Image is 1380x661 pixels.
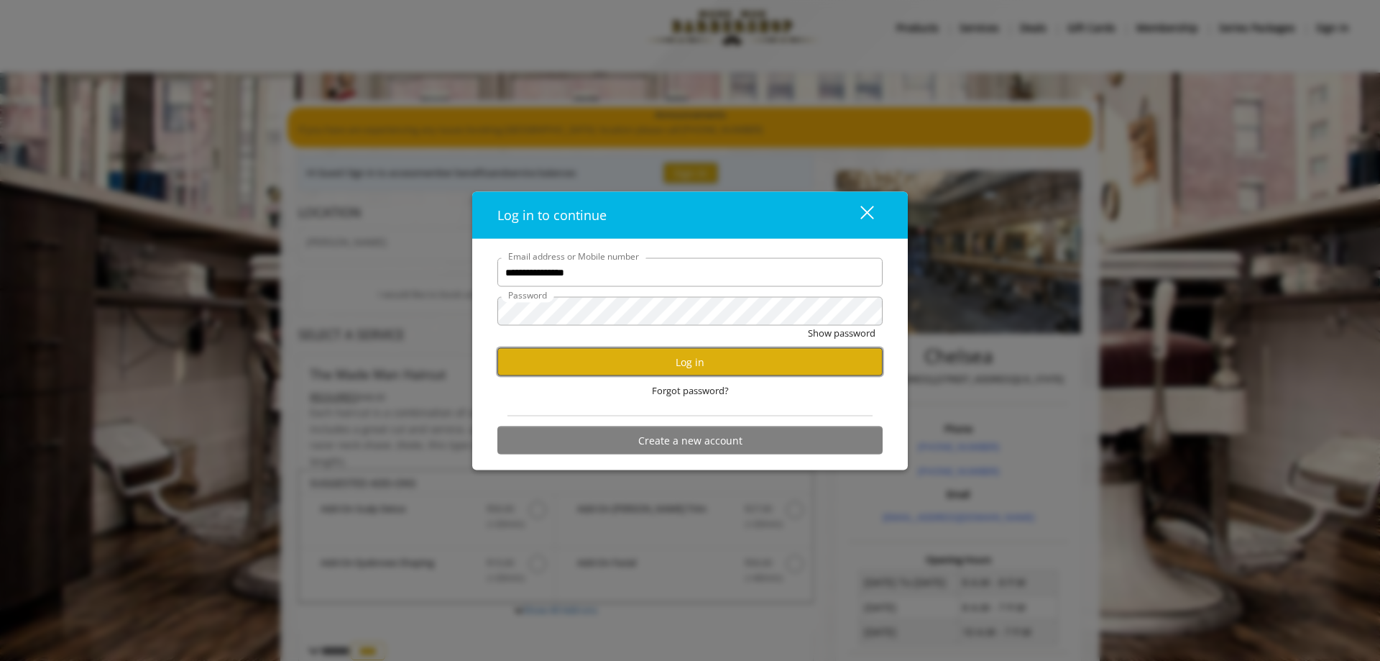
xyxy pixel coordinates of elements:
input: Password [497,297,883,326]
button: close dialog [834,201,883,230]
label: Email address or Mobile number [501,250,646,263]
button: Log in [497,348,883,376]
span: Log in to continue [497,206,607,224]
span: Forgot password? [652,383,729,398]
input: Email address or Mobile number [497,258,883,287]
button: Create a new account [497,427,883,455]
label: Password [501,288,554,302]
button: Show password [808,326,875,341]
div: close dialog [844,204,873,226]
